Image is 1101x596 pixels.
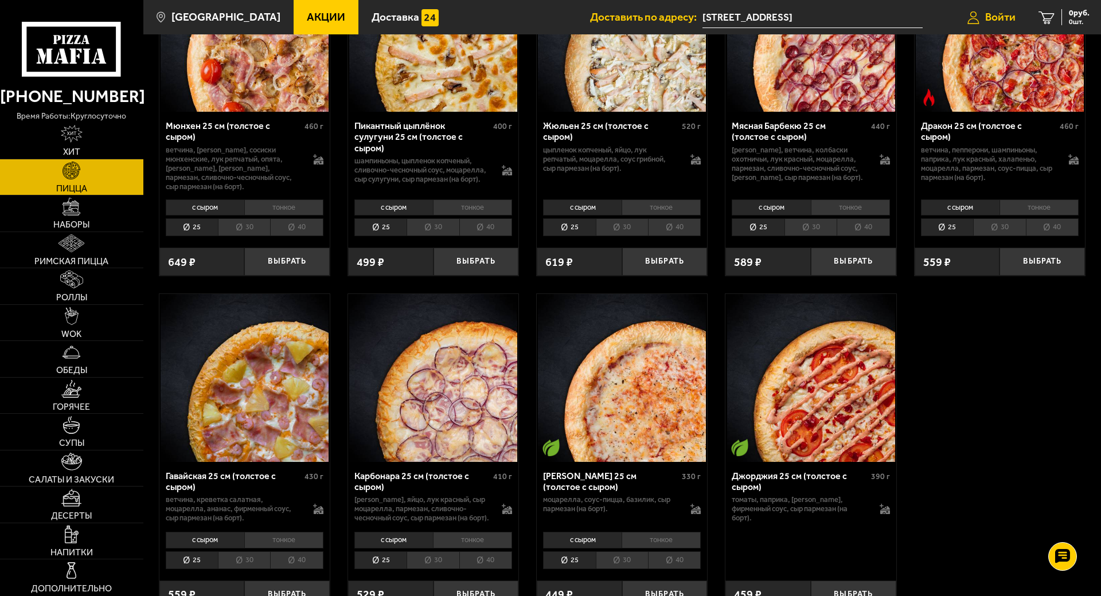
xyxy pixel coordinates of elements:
button: Выбрать [434,248,519,276]
li: 40 [459,218,512,236]
li: 40 [1026,218,1079,236]
span: Хит [63,147,80,156]
div: Мюнхен 25 см (толстое с сыром) [166,120,302,142]
p: томаты, паприка, [PERSON_NAME], фирменный соус, сыр пармезан (на борт). [732,495,868,523]
span: 0 шт. [1069,18,1090,25]
span: 559 ₽ [923,256,951,268]
div: Дракон 25 см (толстое с сыром) [921,120,1057,142]
img: Джорджия 25 см (толстое с сыром) [727,294,895,462]
span: Акции [307,11,345,22]
span: 619 ₽ [545,256,573,268]
button: Выбрать [244,248,330,276]
li: 40 [648,218,701,236]
li: 40 [270,551,323,569]
li: тонкое [244,532,323,548]
li: 25 [732,218,784,236]
li: 30 [973,218,1025,236]
a: Гавайская 25 см (толстое с сыром) [159,294,330,462]
input: Ваш адрес доставки [702,7,923,28]
p: шампиньоны, цыпленок копченый, сливочно-чесночный соус, моцарелла, сыр сулугуни, сыр пармезан (на... [354,156,490,184]
span: [GEOGRAPHIC_DATA] [171,11,280,22]
span: Напитки [50,548,93,557]
p: моцарелла, соус-пицца, базилик, сыр пармезан (на борт). [543,495,679,513]
span: Салаты и закуски [29,475,114,484]
li: 30 [218,551,270,569]
p: цыпленок копченый, яйцо, лук репчатый, моцарелла, соус грибной, сыр пармезан (на борт). [543,146,679,173]
li: с сыром [166,532,244,548]
li: с сыром [543,199,622,215]
div: Гавайская 25 см (толстое с сыром) [166,470,302,492]
span: Обеды [56,366,87,375]
span: Доставить по адресу: [590,11,702,22]
span: Супы [59,438,84,448]
li: 30 [596,551,648,569]
span: 520 г [682,121,701,131]
li: 25 [543,551,595,569]
img: Маргарита 25 см (толстое с сыром) [538,294,706,462]
span: 460 г [1060,121,1079,131]
li: 40 [648,551,701,569]
div: Карбонара 25 см (толстое с сыром) [354,470,490,492]
li: 30 [218,218,270,236]
span: 0 руб. [1069,9,1090,17]
li: 40 [459,551,512,569]
li: 30 [407,218,459,236]
button: Выбрать [622,248,708,276]
span: 400 г [493,121,512,131]
div: Мясная Барбекю 25 см (толстое с сыром) [732,120,868,142]
span: 649 ₽ [168,256,196,268]
span: Доставка [372,11,419,22]
span: 460 г [304,121,323,131]
img: Вегетарианское блюдо [542,439,560,456]
li: 40 [270,218,323,236]
span: Наборы [53,220,89,229]
span: 330 г [682,472,701,481]
li: 30 [596,218,648,236]
span: 390 г [871,472,890,481]
span: 440 г [871,121,890,131]
li: с сыром [354,532,433,548]
span: 499 ₽ [357,256,384,268]
li: 30 [407,551,459,569]
li: с сыром [166,199,244,215]
li: тонкое [811,199,890,215]
li: тонкое [433,532,512,548]
span: Дополнительно [31,584,112,593]
li: с сыром [732,199,810,215]
span: 410 г [493,472,512,481]
p: ветчина, креветка салатная, моцарелла, ананас, фирменный соус, сыр пармезан (на борт). [166,495,302,523]
p: ветчина, [PERSON_NAME], сосиски мюнхенские, лук репчатый, опята, [PERSON_NAME], [PERSON_NAME], па... [166,146,302,191]
a: Вегетарианское блюдоДжорджия 25 см (толстое с сыром) [725,294,896,462]
li: тонкое [244,199,323,215]
p: ветчина, пепперони, шампиньоны, паприка, лук красный, халапеньо, моцарелла, пармезан, соус-пицца,... [921,146,1057,182]
span: Роллы [56,293,87,302]
li: тонкое [622,532,701,548]
div: [PERSON_NAME] 25 см (толстое с сыром) [543,470,679,492]
li: тонкое [433,199,512,215]
li: тонкое [622,199,701,215]
li: 25 [543,218,595,236]
li: 25 [166,218,218,236]
img: Вегетарианское блюдо [731,439,748,456]
span: 430 г [304,472,323,481]
div: Жюльен 25 см (толстое с сыром) [543,120,679,142]
span: Горячее [53,402,90,411]
li: с сыром [354,199,433,215]
li: с сыром [921,199,1000,215]
li: с сыром [543,532,622,548]
li: 40 [837,218,889,236]
button: Выбрать [1000,248,1085,276]
p: [PERSON_NAME], яйцо, лук красный, сыр Моцарелла, пармезан, сливочно-чесночный соус, сыр пармезан ... [354,495,490,523]
li: 25 [166,551,218,569]
li: тонкое [1000,199,1079,215]
div: Пикантный цыплёнок сулугуни 25 см (толстое с сыром) [354,120,490,154]
li: 25 [354,551,407,569]
img: 15daf4d41897b9f0e9f617042186c801.svg [421,9,439,26]
img: Острое блюдо [920,89,938,106]
img: Карбонара 25 см (толстое с сыром) [349,294,517,462]
li: 25 [921,218,973,236]
p: [PERSON_NAME], ветчина, колбаски охотничьи, лук красный, моцарелла, пармезан, сливочно-чесночный ... [732,146,868,182]
button: Выбрать [811,248,896,276]
div: Джорджия 25 см (толстое с сыром) [732,470,868,492]
span: 589 ₽ [734,256,762,268]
